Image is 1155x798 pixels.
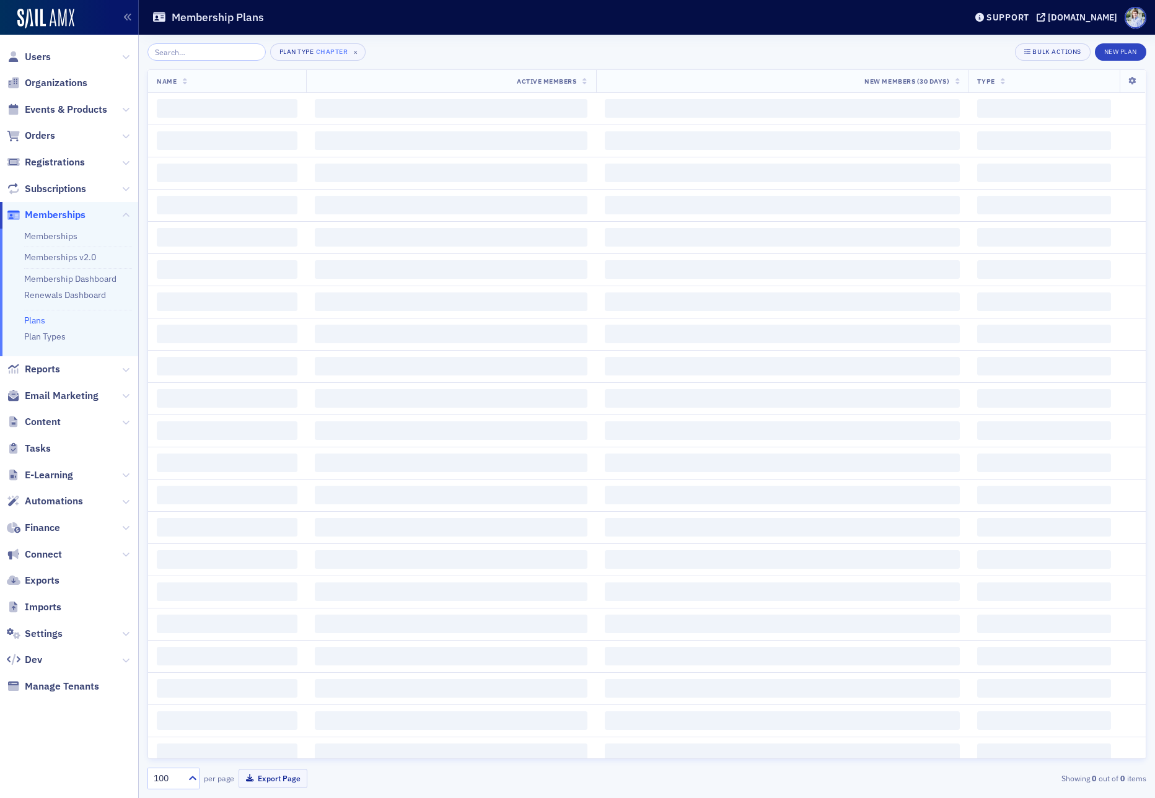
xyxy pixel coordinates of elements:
span: Profile [1125,7,1146,28]
span: ‌ [315,99,587,118]
a: Memberships v2.0 [24,252,96,263]
span: Subscriptions [25,182,86,196]
span: ‌ [977,325,1111,343]
span: ‌ [605,679,960,698]
span: ‌ [977,550,1111,569]
span: ‌ [605,518,960,537]
span: ‌ [977,711,1111,730]
span: ‌ [977,615,1111,633]
a: Registrations [7,156,85,169]
span: Memberships [25,208,86,222]
span: ‌ [977,99,1111,118]
span: ‌ [315,582,587,601]
span: ‌ [977,582,1111,601]
span: ‌ [977,647,1111,665]
span: ‌ [977,357,1111,375]
button: Export Page [239,769,307,788]
span: ‌ [977,292,1111,311]
span: ‌ [605,164,960,182]
span: ‌ [977,454,1111,472]
span: ‌ [157,421,297,440]
span: Content [25,415,61,429]
span: ‌ [977,389,1111,408]
span: ‌ [315,421,587,440]
span: ‌ [157,325,297,343]
span: ‌ [605,615,960,633]
span: ‌ [977,131,1111,150]
span: ‌ [315,131,587,150]
a: Organizations [7,76,87,90]
span: × [350,46,361,58]
span: Active Members [517,77,576,85]
span: ‌ [157,260,297,279]
span: ‌ [977,228,1111,247]
span: ‌ [157,550,297,569]
label: per page [204,773,234,784]
span: ‌ [605,743,960,762]
a: E-Learning [7,468,73,482]
span: Settings [25,627,63,641]
span: ‌ [157,196,297,214]
span: ‌ [605,99,960,118]
span: Organizations [25,76,87,90]
div: [DOMAIN_NAME] [1048,12,1117,23]
div: Chapter [316,46,348,58]
span: ‌ [157,357,297,375]
div: 100 [154,772,181,785]
a: Plan Types [24,331,66,342]
span: ‌ [157,647,297,665]
span: ‌ [315,743,587,762]
span: ‌ [605,711,960,730]
span: ‌ [605,292,960,311]
span: ‌ [157,518,297,537]
span: ‌ [315,260,587,279]
span: ‌ [157,582,297,601]
span: ‌ [605,131,960,150]
span: ‌ [605,647,960,665]
span: ‌ [315,196,587,214]
span: ‌ [977,679,1111,698]
h1: Membership Plans [172,10,264,25]
span: ‌ [157,615,297,633]
input: Search… [147,43,266,61]
div: Bulk Actions [1032,48,1081,55]
div: Support [986,12,1029,23]
span: ‌ [315,518,587,537]
span: ‌ [605,389,960,408]
span: ‌ [315,615,587,633]
span: Users [25,50,51,64]
strong: 0 [1118,773,1127,784]
span: ‌ [157,131,297,150]
a: Automations [7,494,83,508]
span: Type [977,77,995,85]
span: Reports [25,362,60,376]
span: ‌ [977,260,1111,279]
span: ‌ [315,647,587,665]
a: Email Marketing [7,389,99,403]
a: Exports [7,574,59,587]
span: ‌ [157,228,297,247]
a: Plans [24,315,45,326]
span: Manage Tenants [25,680,99,693]
span: ‌ [977,743,1111,762]
a: New Plan [1095,45,1146,56]
span: ‌ [605,486,960,504]
a: Membership Dashboard [24,273,116,284]
button: [DOMAIN_NAME] [1037,13,1122,22]
a: Memberships [7,208,86,222]
span: Dev [25,653,42,667]
span: Events & Products [25,103,107,116]
span: ‌ [315,711,587,730]
button: Bulk Actions [1015,43,1090,61]
span: ‌ [977,486,1111,504]
span: ‌ [315,325,587,343]
span: ‌ [157,486,297,504]
a: Renewals Dashboard [24,289,106,300]
a: Settings [7,627,63,641]
span: ‌ [315,164,587,182]
span: ‌ [315,679,587,698]
img: SailAMX [17,9,74,28]
div: Showing out of items [822,773,1146,784]
a: Events & Products [7,103,107,116]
